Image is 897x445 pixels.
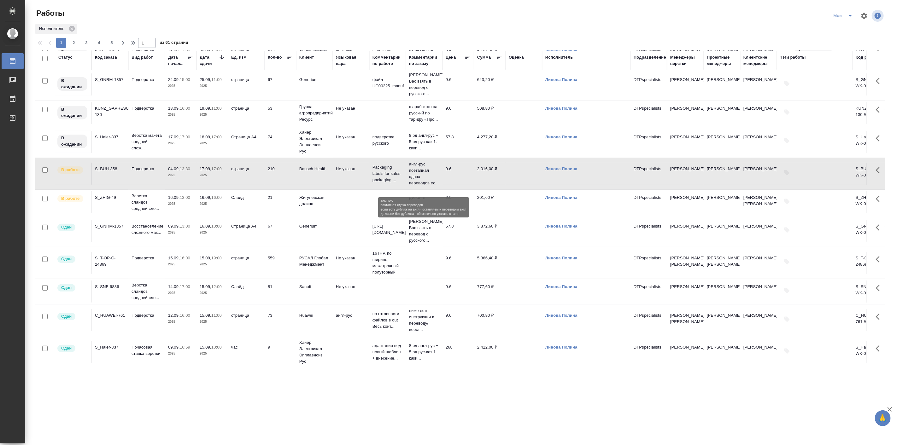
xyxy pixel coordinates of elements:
p: Сдан [61,345,72,351]
p: 2025 [200,112,225,118]
td: 559 [265,252,296,274]
p: [PERSON_NAME] Вас взять в перевод с русского... [409,218,439,244]
span: 🙏 [877,412,888,425]
button: Здесь прячутся важные кнопки [872,220,887,235]
p: 8 рд англ-рус + 5 рд рус-каз 1. каки... [409,343,439,361]
p: файл НС00225_manuf_2 [372,77,403,89]
td: DTPspecialists [630,341,667,363]
p: 17:00 [180,135,190,139]
a: Линова Полина [545,256,577,260]
span: 5 [107,40,117,46]
button: Добавить тэги [780,255,794,269]
p: [PERSON_NAME], [PERSON_NAME] [670,255,701,268]
button: Добавить тэги [780,284,794,298]
button: Добавить тэги [780,134,794,148]
button: Добавить тэги [780,312,794,326]
span: Посмотреть информацию [872,10,885,22]
button: Здесь прячутся важные кнопки [872,102,887,117]
button: Добавить тэги [780,77,794,90]
td: S_SNF-6886-WK-010 [853,280,889,303]
div: Менеджер проверил работу исполнителя, передает ее на следующий этап [57,255,88,263]
div: Статус [58,54,73,61]
td: DTPspecialists [630,309,667,331]
p: Верстка слайдов средней сло... [132,282,162,301]
p: 2025 [168,201,193,207]
p: 8 рд англ-рус + 5 рд рус-каз 1. каки... [409,132,439,151]
p: 2025 [168,290,193,296]
button: 2 [69,38,79,48]
p: 16:00 [180,256,190,260]
td: [PERSON_NAME] [704,131,740,153]
button: Добавить тэги [780,166,794,180]
div: Исполнитель [35,24,77,34]
span: Настроить таблицу [857,8,872,23]
td: 9.6 [443,163,474,185]
td: DTPspecialists [630,220,667,242]
div: Подразделение [634,54,666,61]
p: [PERSON_NAME] [670,166,701,172]
button: Здесь прячутся важные кнопки [872,309,887,324]
td: S_GNRM-1357-WK-012 [853,220,889,242]
button: Здесь прячутся важные кнопки [872,341,887,356]
span: из 61 страниц [160,39,188,48]
div: S_ZHIG-49 [95,194,125,201]
p: Сдан [61,224,72,230]
p: 16.09, [200,195,211,200]
td: 9.6 [443,191,474,213]
div: S_GNRM-1357 [95,223,125,229]
p: англ-рус поэтапная сдача переводов ес... [409,161,439,186]
td: [PERSON_NAME] [704,191,740,213]
td: 2 412,00 ₽ [474,341,506,363]
button: Добавить тэги [780,344,794,358]
button: Добавить тэги [780,223,794,237]
a: Линова Полина [545,77,577,82]
p: Почасовая ставка верстки [132,344,162,357]
p: 11:00 [211,106,222,111]
p: 15:00 [180,77,190,82]
p: 16ТНР, по ширине, межстрочный полуторный [372,250,403,275]
p: Сдан [61,285,72,291]
td: [PERSON_NAME], [PERSON_NAME] [740,191,777,213]
p: [PERSON_NAME], [PERSON_NAME] [670,312,701,325]
td: 67 [265,73,296,95]
td: 9 [265,341,296,363]
p: Верстка слайдов средней сло... [132,193,162,212]
td: 2 016,00 ₽ [474,163,506,185]
p: 13:00 [180,195,190,200]
p: Sanofi [299,284,330,290]
p: 2025 [200,290,225,296]
p: Группа агропредприятий Ресурс [299,104,330,123]
button: 🙏 [875,410,891,426]
p: 16:00 [180,313,190,318]
div: Исполнитель [545,54,573,61]
span: Работы [35,8,64,18]
td: S_GNRM-1357-WK-023 [853,73,889,95]
div: Код заказа [95,54,117,61]
div: Дата начала [168,54,187,67]
button: Здесь прячутся важные кнопки [872,280,887,296]
td: страница [228,73,265,95]
div: S_Haier-837 [95,134,125,140]
p: В ожидании [61,135,84,147]
button: 5 [107,38,117,48]
p: В ожидании [61,106,84,119]
div: Исполнитель выполняет работу [57,166,88,174]
a: Линова Полина [545,345,577,350]
span: 3 [81,40,91,46]
p: Подверстка [132,166,162,172]
p: 19:00 [211,256,222,260]
p: [PERSON_NAME], [PERSON_NAME] [707,255,737,268]
td: Страница А4 [228,131,265,153]
p: 2025 [200,140,225,147]
p: Жигулевская долина [299,194,330,207]
td: DTPspecialists [630,252,667,274]
p: 13:00 [180,224,190,228]
p: 17:00 [180,284,190,289]
p: 2025 [168,261,193,268]
td: 4 277,20 ₽ [474,131,506,153]
td: S_Haier-837-WK-015 [853,131,889,153]
p: подверстка русского [372,134,403,147]
p: 2025 [200,172,225,178]
div: Клиент [299,54,314,61]
td: [PERSON_NAME] [704,341,740,363]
